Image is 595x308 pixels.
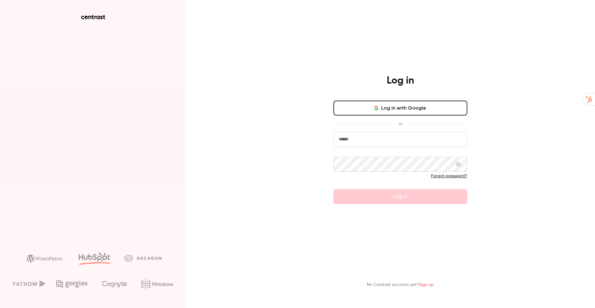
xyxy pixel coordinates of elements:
[367,282,434,288] p: No Contrast account yet?
[333,101,467,115] button: Log in with Google
[387,75,414,87] h4: Log in
[124,255,161,261] img: decagon
[431,174,467,178] a: Forgot password?
[395,120,406,127] span: or
[419,283,434,287] a: Sign up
